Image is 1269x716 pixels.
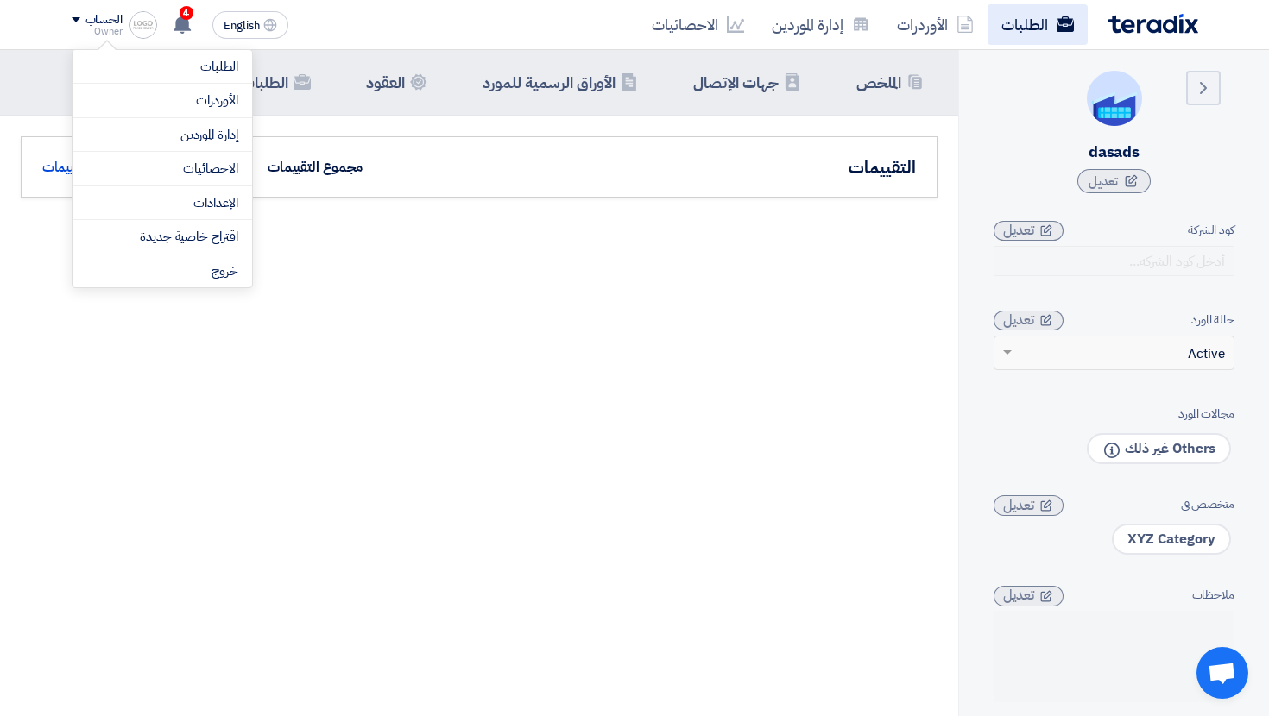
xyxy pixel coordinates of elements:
[1003,585,1034,606] span: تعديل
[849,156,916,179] h4: التقييمات
[483,72,616,92] h5: الأوراق الرسمية للمورد
[1188,344,1225,364] span: Active
[86,91,238,110] a: الأوردرات
[693,72,779,92] h5: جهات الإتصال
[268,157,363,178] div: مجموع التقييمات
[1108,14,1198,34] img: Teradix logo
[1112,524,1231,555] span: XYZ Category
[1089,143,1140,160] div: dasads
[129,11,157,39] img: logoPlaceholder_1757598233272.jpg
[1003,495,1034,516] span: تعديل
[86,125,238,145] a: إدارة الموردين
[86,57,238,77] a: الطلبات
[994,311,1234,329] div: حالة المورد
[366,72,405,92] h5: العقود
[994,221,1234,239] div: كود الشركة
[72,27,123,36] div: Owner
[86,193,238,213] a: الإعدادات
[883,4,988,45] a: الأوردرات
[86,227,238,247] a: اقتراح خاصية جديدة
[42,157,123,178] div: لا يوجد تقييمات
[73,254,252,288] li: خروج
[988,4,1088,45] a: الطلبات
[85,13,123,28] div: الحساب
[994,586,1234,604] div: ملاحظات
[1196,647,1248,699] div: Open chat
[1089,172,1118,191] span: تعديل
[1003,220,1034,241] span: تعديل
[224,20,260,32] span: English
[1003,310,1034,330] span: تعديل
[212,11,288,39] button: English
[994,246,1234,276] input: أدخل كود الشركه...
[86,159,238,179] a: الاحصائيات
[1087,433,1231,465] span: Others غير ذلك
[638,4,758,45] a: الاحصائيات
[856,72,901,92] h5: الملخص
[994,405,1234,423] div: مجالات المورد
[994,495,1234,513] div: متخصص في
[180,6,193,20] span: 4
[241,72,288,92] h5: الطلبات
[758,4,883,45] a: إدارة الموردين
